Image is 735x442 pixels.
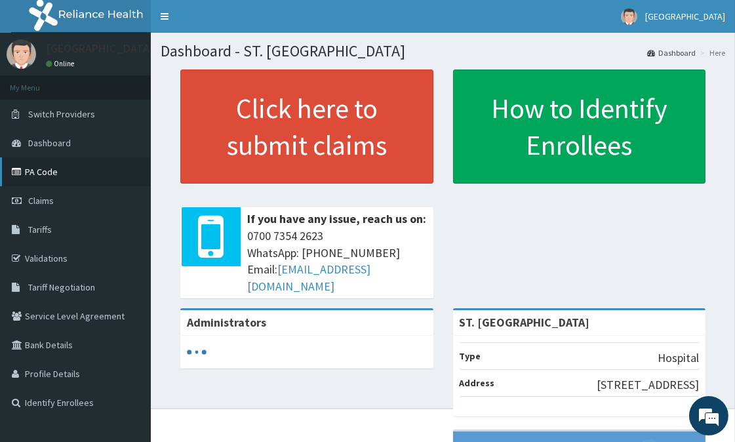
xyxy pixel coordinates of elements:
[28,195,54,207] span: Claims
[28,281,95,293] span: Tariff Negotiation
[247,262,370,294] a: [EMAIL_ADDRESS][DOMAIN_NAME]
[247,228,427,295] span: 0700 7354 2623 WhatsApp: [PHONE_NUMBER] Email:
[621,9,637,25] img: User Image
[187,342,207,362] svg: audio-loading
[597,376,699,393] p: [STREET_ADDRESS]
[697,47,725,58] li: Here
[28,108,95,120] span: Switch Providers
[187,315,266,330] b: Administrators
[247,211,426,226] b: If you have any issue, reach us on:
[647,47,696,58] a: Dashboard
[28,224,52,235] span: Tariffs
[161,43,725,60] h1: Dashboard - ST. [GEOGRAPHIC_DATA]
[180,70,433,184] a: Click here to submit claims
[460,377,495,389] b: Address
[645,10,725,22] span: [GEOGRAPHIC_DATA]
[46,59,77,68] a: Online
[658,350,699,367] p: Hospital
[460,315,590,330] strong: ST. [GEOGRAPHIC_DATA]
[453,70,706,184] a: How to Identify Enrollees
[7,39,36,69] img: User Image
[46,43,154,54] p: [GEOGRAPHIC_DATA]
[460,350,481,362] b: Type
[28,137,71,149] span: Dashboard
